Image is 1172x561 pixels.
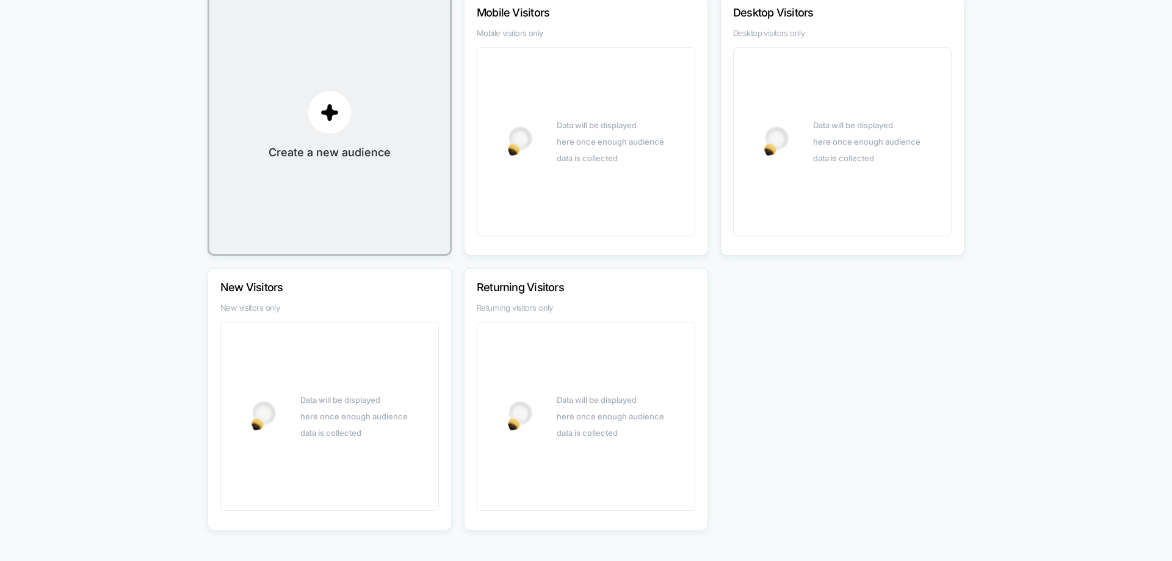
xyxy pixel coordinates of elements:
span: Returning visitors only [477,303,695,313]
img: plus [320,103,339,121]
div: Data will be displayed here once enough audience data is collected [557,117,664,167]
div: Data will be displayed here once enough audience data is collected [557,392,664,441]
p: New Visitors [220,281,406,294]
div: Data will be displayed here once enough audience data is collected [813,117,921,167]
span: Create a new audience [269,146,391,159]
span: Desktop visitors only [733,28,952,38]
p: Mobile Visitors [477,6,662,19]
span: Mobile visitors only [477,28,695,38]
span: New visitors only [220,303,439,313]
img: bulb [764,126,789,156]
img: bulb [508,401,532,430]
img: bulb [508,126,532,156]
div: Data will be displayed here once enough audience data is collected [300,392,408,441]
p: Desktop Visitors [733,6,919,19]
img: bulb [251,401,276,430]
p: Returning Visitors [477,281,662,294]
